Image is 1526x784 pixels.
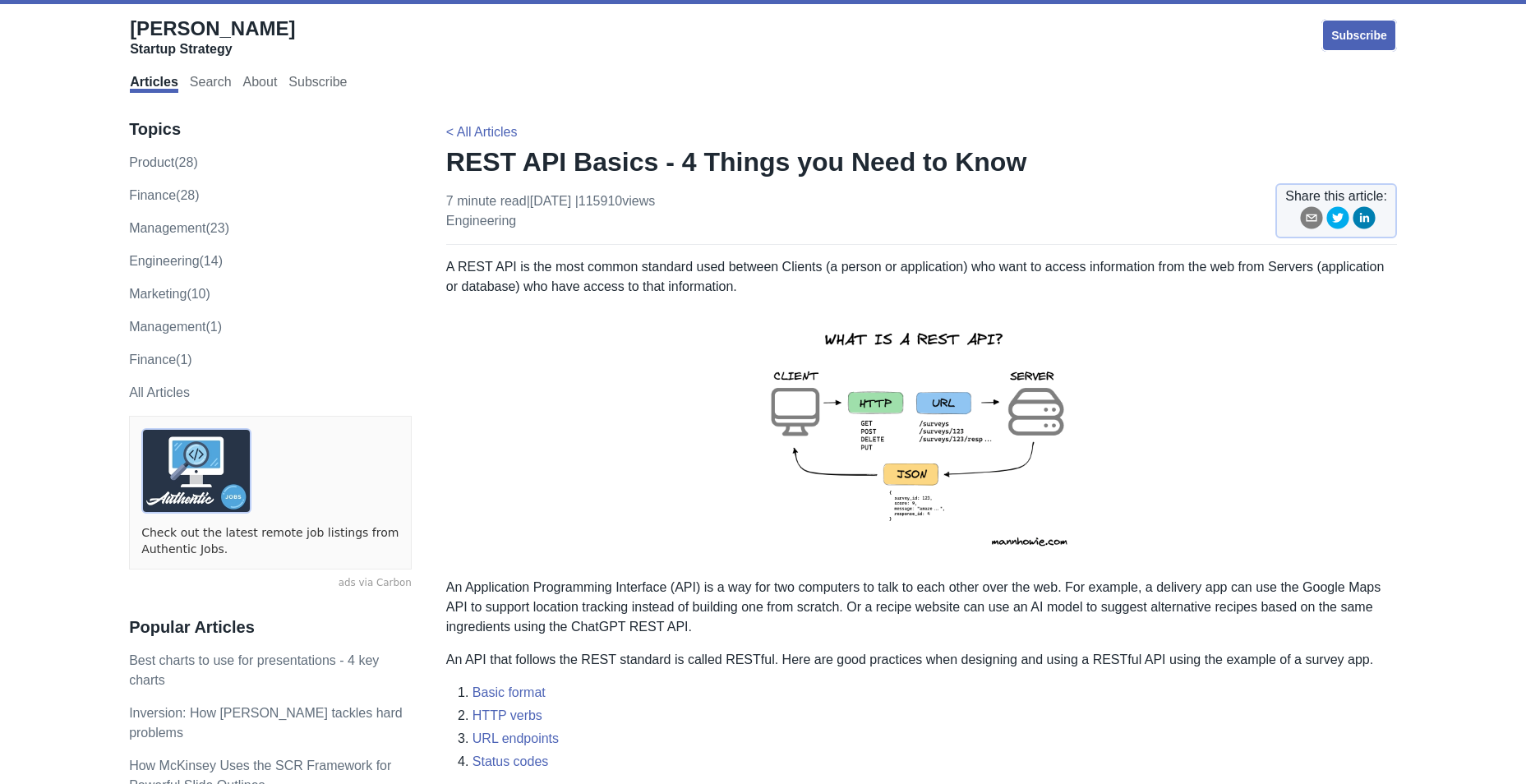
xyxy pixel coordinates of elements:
a: HTTP verbs [473,708,542,722]
span: [PERSON_NAME] [130,17,295,39]
span: Share this article: [1285,187,1387,206]
a: All Articles [129,385,190,399]
a: Articles [130,75,178,93]
p: An API that follows the REST standard is called RESTful. Here are good practices when designing a... [446,650,1397,670]
a: engineering [446,214,516,228]
a: Finance(1) [129,353,191,367]
a: URL endpoints [473,731,559,745]
p: A REST API is the most common standard used between Clients (a person or application) who want to... [446,257,1397,297]
a: engineering(14) [129,254,223,268]
a: < All Articles [446,125,518,139]
a: management(23) [129,221,229,235]
div: Startup Strategy [130,41,295,58]
a: Subscribe [1321,19,1397,52]
h1: REST API Basics - 4 Things you Need to Know [446,145,1397,178]
a: About [243,75,278,93]
h3: Topics [129,119,412,140]
a: marketing(10) [129,287,210,301]
a: finance(28) [129,188,199,202]
a: product(28) [129,155,198,169]
p: 7 minute read | [DATE] [446,191,655,231]
button: linkedin [1353,206,1376,235]
span: | 115910 views [575,194,656,208]
p: An Application Programming Interface (API) is a way for two computers to talk to each other over ... [446,578,1397,637]
a: Status codes [473,754,549,768]
a: Subscribe [288,75,347,93]
a: [PERSON_NAME]Startup Strategy [130,16,295,58]
button: twitter [1326,206,1349,235]
a: ads via Carbon [129,576,412,591]
a: Management(1) [129,320,222,334]
a: Check out the latest remote job listings from Authentic Jobs. [141,525,399,557]
button: email [1300,206,1323,235]
img: rest-api [741,310,1101,565]
a: Inversion: How [PERSON_NAME] tackles hard problems [129,706,403,740]
a: Best charts to use for presentations - 4 key charts [129,653,379,687]
h3: Popular Articles [129,617,412,638]
img: ads via Carbon [141,428,251,514]
a: Basic format [473,685,546,699]
a: Search [190,75,232,93]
